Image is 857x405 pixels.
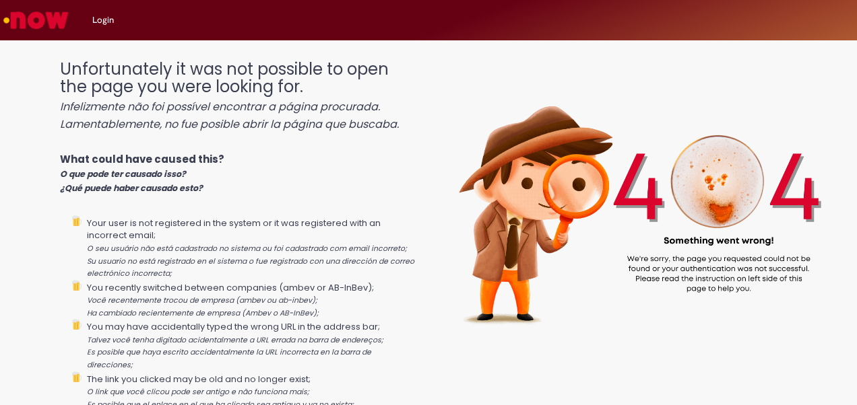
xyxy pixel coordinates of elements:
[60,61,418,132] h1: Unfortunately it was not possible to open the page you were looking for.
[60,152,418,195] p: What could have caused this?
[418,47,857,353] img: 404_ambev_new.png
[87,319,418,371] li: You may have accidentally typed the wrong URL in the address bar;
[87,308,319,318] i: Ha cambiado recientemente de empresa (Ambev o AB-InBev);
[1,7,71,34] img: ServiceNow
[87,295,317,305] i: Você recentemente trocou de empresa (ambev ou ab-inbev);
[87,256,414,279] i: Su usuario no está registrado en el sistema o fue registrado con una dirección de correo electrón...
[87,335,383,345] i: Talvez você tenha digitado acidentalmente a URL errada na barra de endereços;
[87,244,407,254] i: O seu usuário não está cadastrado no sistema ou foi cadastrado com email incorreto;
[87,215,418,280] li: Your user is not registered in the system or it was registered with an incorrect email;
[60,116,399,132] i: Lamentablemente, no fue posible abrir la página que buscaba.
[60,168,186,180] i: O que pode ter causado isso?
[87,280,418,320] li: You recently switched between companies (ambev or AB-InBev);
[60,99,380,114] i: Infelizmente não foi possível encontrar a página procurada.
[87,347,371,370] i: Es posible que haya escrito accidentalmente la URL incorrecta en la barra de direcciones;
[60,182,203,194] i: ¿Qué puede haber causado esto?
[87,387,309,397] i: O link que você clicou pode ser antigo e não funciona mais;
